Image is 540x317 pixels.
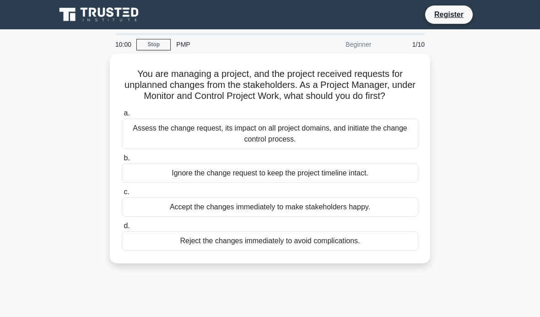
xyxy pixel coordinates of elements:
[429,9,469,20] a: Register
[122,197,418,217] div: Accept the changes immediately to make stakeholders happy.
[124,188,129,196] span: c.
[122,231,418,251] div: Reject the changes immediately to avoid complications.
[171,35,297,54] div: PMP
[136,39,171,50] a: Stop
[377,35,430,54] div: 1/10
[297,35,377,54] div: Beginner
[121,68,419,102] h5: You are managing a project, and the project received requests for unplanned changes from the stak...
[122,119,418,149] div: Assess the change request, its impact on all project domains, and initiate the change control pro...
[122,164,418,183] div: Ignore the change request to keep the project timeline intact.
[124,109,130,117] span: a.
[110,35,136,54] div: 10:00
[124,222,130,230] span: d.
[124,154,130,162] span: b.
